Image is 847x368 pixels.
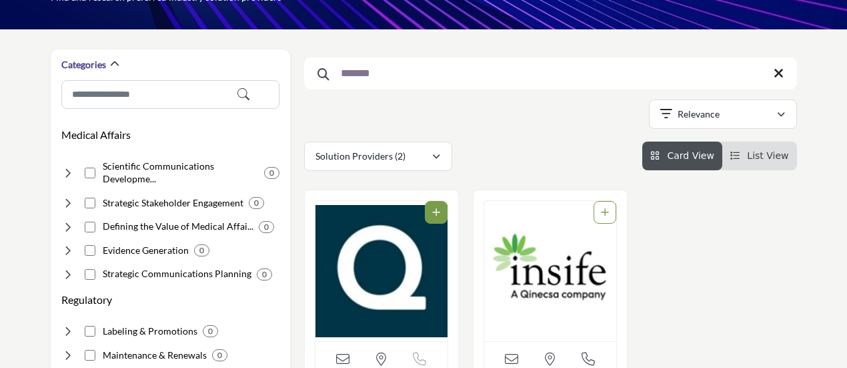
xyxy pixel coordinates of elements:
[103,220,253,233] h4: Defining the Value of Medical Affairs
[103,325,197,338] h4: Labeling & Promotions: Determining safe product use specifications and claims.
[730,150,789,161] a: View List
[103,349,207,362] h4: Maintenance & Renewals: Maintaining marketing authorizations and safety reporting.
[315,201,448,341] img: Qinecsa Solutions
[85,198,95,208] input: Select Strategic Stakeholder Engagement checkbox
[484,201,616,341] img: Insife
[315,201,448,341] a: Open Listing in new tab
[678,108,720,121] p: Relevance
[315,150,405,163] p: Solution Providers (2)
[85,245,95,256] input: Select Evidence Generation checkbox
[649,100,797,129] button: Relevance
[103,267,251,281] h4: Strategic Communications Planning: Developing publication plans demonstrating product benefits an...
[257,268,272,281] div: 0 Results For Strategic Communications Planning
[85,222,95,232] input: Select Defining the Value of Medical Affairs checkbox
[667,150,714,161] span: Card View
[61,58,106,71] h2: Categories
[85,350,95,361] input: Select Maintenance & Renewals checkbox
[103,196,243,210] h4: Strategic Stakeholder Engagement: Interacting with key opinion leaders and advocacy partners.
[722,142,797,170] li: List View
[642,142,722,170] li: Card View
[103,160,259,186] h4: Scientific Communications Development: Creating scientific content showcasing clinical evidence.
[432,207,440,218] a: Add To List
[212,349,227,361] div: 0 Results For Maintenance & Renewals
[601,207,609,218] a: Add To List
[85,168,95,178] input: Select Scientific Communications Development checkbox
[269,168,274,178] b: 0
[650,150,714,161] a: View Card
[203,325,218,337] div: 0 Results For Labeling & Promotions
[194,244,209,256] div: 0 Results For Evidence Generation
[264,222,269,232] b: 0
[199,246,204,255] b: 0
[747,150,788,161] span: List View
[61,292,112,308] button: Regulatory
[484,201,616,341] a: Open Listing in new tab
[103,244,189,257] h4: Evidence Generation: Research to support clinical and economic value claims.
[208,327,213,336] b: 0
[217,351,222,360] b: 0
[85,326,95,337] input: Select Labeling & Promotions checkbox
[304,57,797,89] input: Search Keyword
[259,221,274,233] div: 0 Results For Defining the Value of Medical Affairs
[61,80,279,109] input: Search Category
[61,127,131,143] button: Medical Affairs
[254,198,259,208] b: 0
[249,197,264,209] div: 0 Results For Strategic Stakeholder Engagement
[262,270,267,279] b: 0
[264,167,279,179] div: 0 Results For Scientific Communications Development
[304,142,452,171] button: Solution Providers (2)
[85,269,95,280] input: Select Strategic Communications Planning checkbox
